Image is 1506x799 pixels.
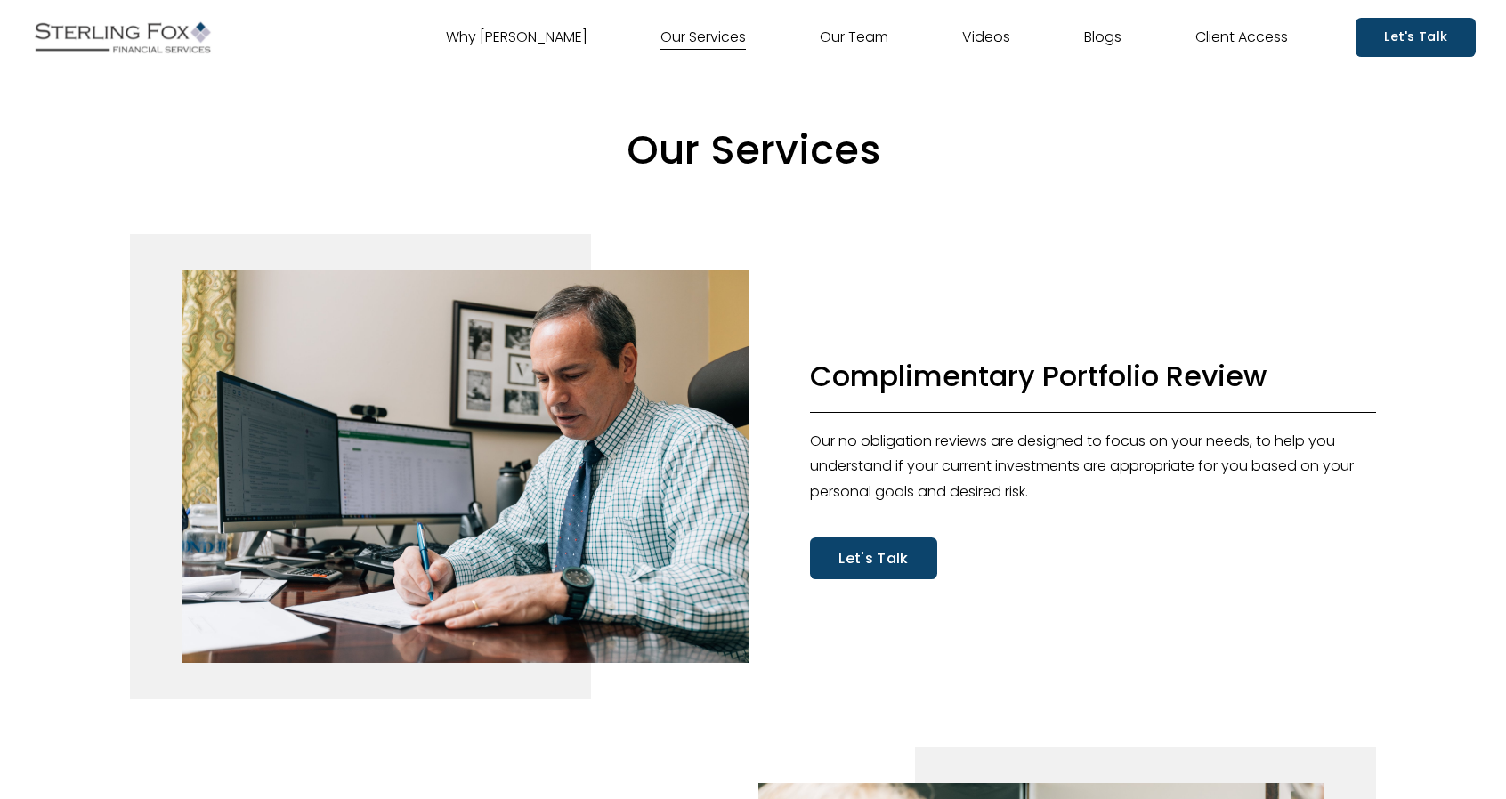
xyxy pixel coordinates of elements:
img: Sterling Fox Financial Services [30,15,215,60]
a: Why [PERSON_NAME] [446,23,587,52]
a: Our Services [660,23,746,52]
h3: Complimentary Portfolio Review [810,357,1376,395]
a: Let's Talk [810,537,936,579]
h2: Our Services [130,125,1376,176]
a: Client Access [1195,23,1288,52]
p: Our no obligation reviews are designed to focus on your needs, to help you understand if your cur... [810,429,1376,505]
a: Our Team [820,23,888,52]
a: Videos [962,23,1010,52]
a: Let's Talk [1356,18,1476,56]
a: Blogs [1084,23,1121,52]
